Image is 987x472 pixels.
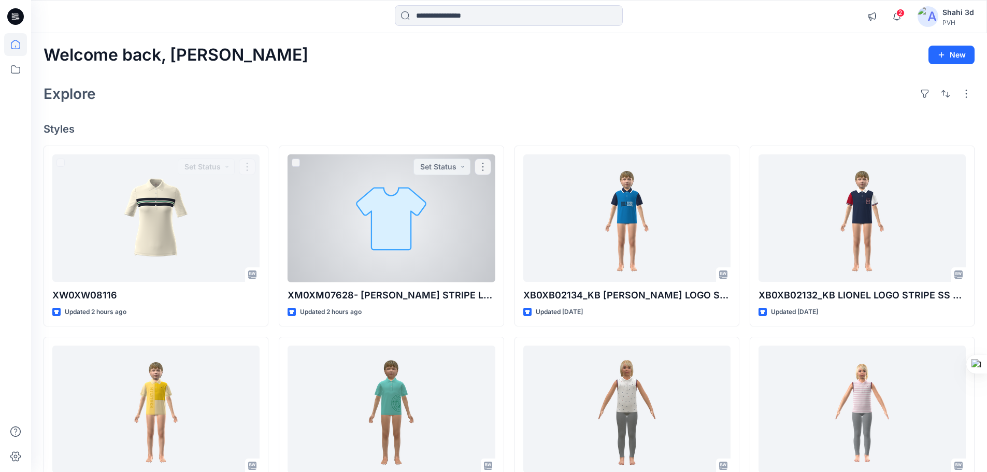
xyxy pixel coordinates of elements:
[536,307,583,318] p: Updated [DATE]
[52,288,260,303] p: XW0XW08116
[918,6,938,27] img: avatar
[288,288,495,303] p: XM0XM07628- [PERSON_NAME] STRIPE LS RUGBY POLO
[896,9,905,17] span: 2
[300,307,362,318] p: Updated 2 hours ago
[523,154,731,282] a: XB0XB02134_KB MASON LOGO STRIPE SS POLO_PROTO_V01
[44,85,96,102] h2: Explore
[928,46,975,64] button: New
[65,307,126,318] p: Updated 2 hours ago
[759,154,966,282] a: XB0XB02132_KB LIONEL LOGO STRIPE SS POLO_PROTO_V01
[44,46,308,65] h2: Welcome back, [PERSON_NAME]
[759,288,966,303] p: XB0XB02132_KB LIONEL LOGO STRIPE SS POLO_PROTO_V01
[771,307,818,318] p: Updated [DATE]
[523,288,731,303] p: XB0XB02134_KB [PERSON_NAME] LOGO STRIPE SS POLO_PROTO_V01
[52,154,260,282] a: XW0XW08116
[288,154,495,282] a: XM0XM07628- M LEWIS STRIPE LS RUGBY POLO
[942,19,974,26] div: PVH
[942,6,974,19] div: Shahi 3d
[44,123,975,135] h4: Styles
